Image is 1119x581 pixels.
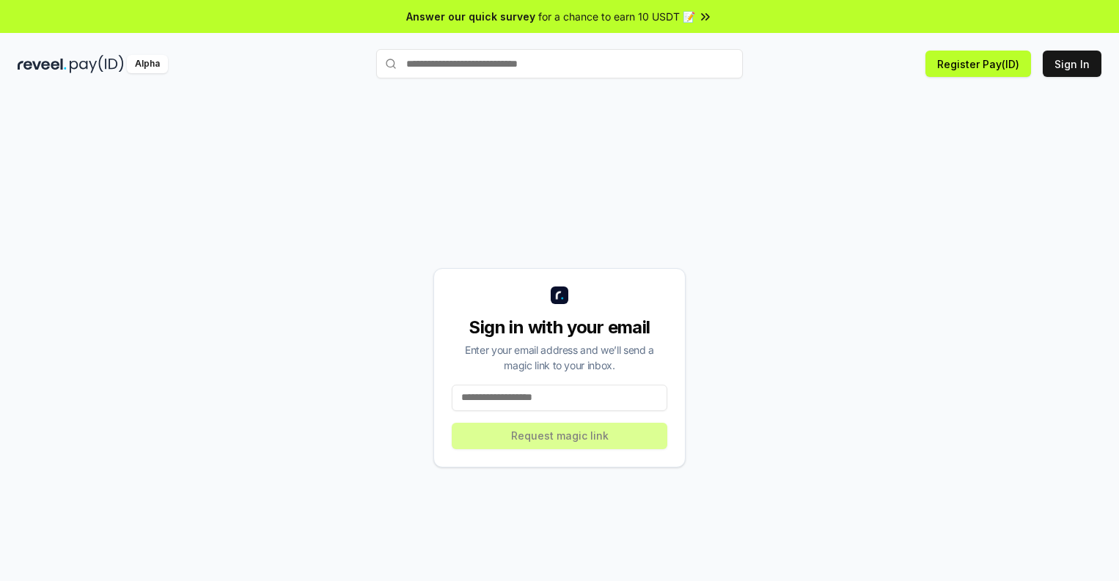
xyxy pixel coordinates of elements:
img: reveel_dark [18,55,67,73]
div: Enter your email address and we’ll send a magic link to your inbox. [452,342,667,373]
img: pay_id [70,55,124,73]
span: for a chance to earn 10 USDT 📝 [538,9,695,24]
button: Register Pay(ID) [925,51,1031,77]
img: logo_small [551,286,568,304]
div: Alpha [127,55,168,73]
span: Answer our quick survey [406,9,535,24]
div: Sign in with your email [452,316,667,339]
button: Sign In [1043,51,1101,77]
